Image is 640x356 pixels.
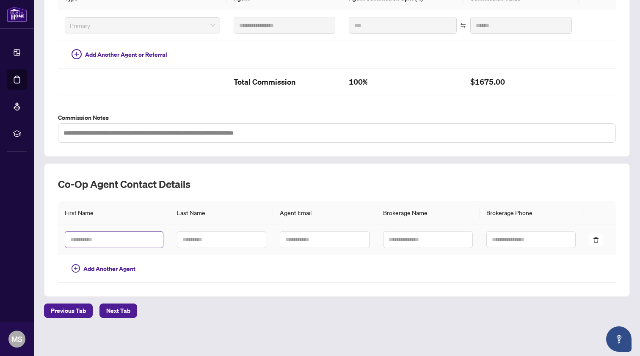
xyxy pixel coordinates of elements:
[170,201,273,224] th: Last Name
[606,326,632,352] button: Open asap
[593,237,599,243] span: delete
[72,49,82,59] span: plus-circle
[70,19,215,32] span: Primary
[65,262,142,276] button: Add Another Agent
[376,201,480,224] th: Brokerage Name
[349,75,456,89] h2: 100%
[11,333,22,345] span: MS
[470,75,572,89] h2: $1675.00
[106,304,130,317] span: Next Tab
[480,201,583,224] th: Brokerage Phone
[51,304,86,317] span: Previous Tab
[44,304,93,318] button: Previous Tab
[58,177,616,191] h2: Co-op Agent Contact Details
[460,22,466,28] span: swap
[58,113,616,122] label: Commission Notes
[83,264,135,273] span: Add Another Agent
[65,48,174,61] button: Add Another Agent or Referral
[72,264,80,273] span: plus-circle
[85,50,167,59] span: Add Another Agent or Referral
[234,75,335,89] h2: Total Commission
[273,201,376,224] th: Agent Email
[99,304,137,318] button: Next Tab
[58,201,170,224] th: First Name
[7,6,27,22] img: logo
